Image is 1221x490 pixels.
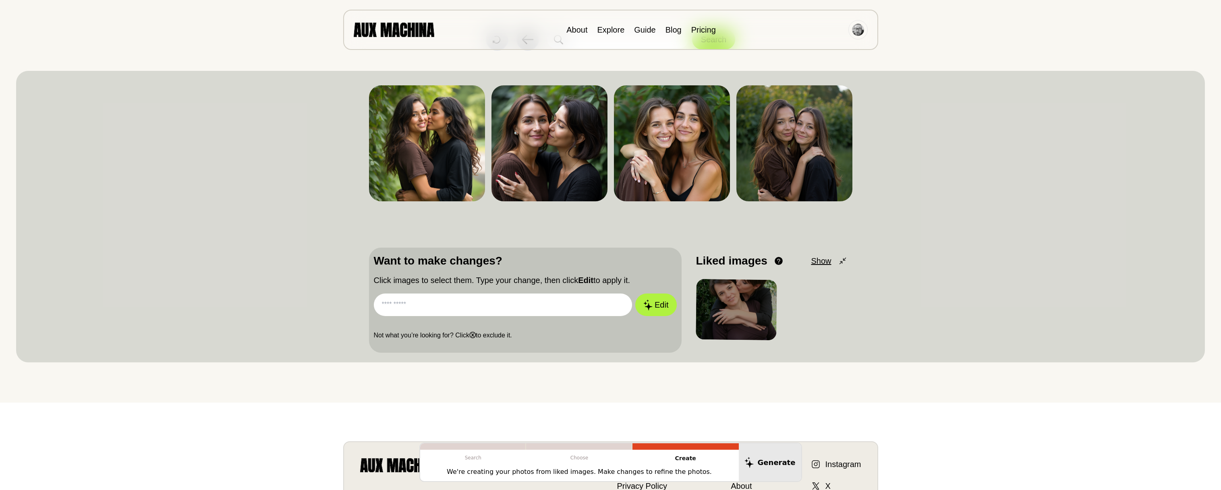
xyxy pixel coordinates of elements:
[566,25,587,34] a: About
[634,25,655,34] a: Guide
[597,25,624,34] a: Explore
[578,276,593,285] b: Edit
[632,450,739,467] p: Create
[691,25,716,34] a: Pricing
[665,25,682,34] a: Blog
[354,23,434,37] img: AUX MACHINA
[811,255,847,267] button: Show
[420,450,527,466] p: Search
[739,443,801,481] button: Generate
[526,450,632,466] p: Choose
[469,332,476,339] b: ⓧ
[736,85,852,201] img: Search result
[696,252,767,269] p: Liked images
[811,255,831,267] span: Show
[374,331,677,340] p: Not what you’re looking for? Click to exclude it.
[374,274,677,286] p: Click images to select them. Type your change, then click to apply it.
[369,85,485,201] img: Search result
[447,467,712,477] p: We're creating your photos from liked images. Make changes to refine the photos.
[491,85,607,201] img: Search result
[635,294,676,316] button: Edit
[852,24,864,36] img: Avatar
[614,85,730,201] img: Search result
[374,252,677,269] p: Want to make changes?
